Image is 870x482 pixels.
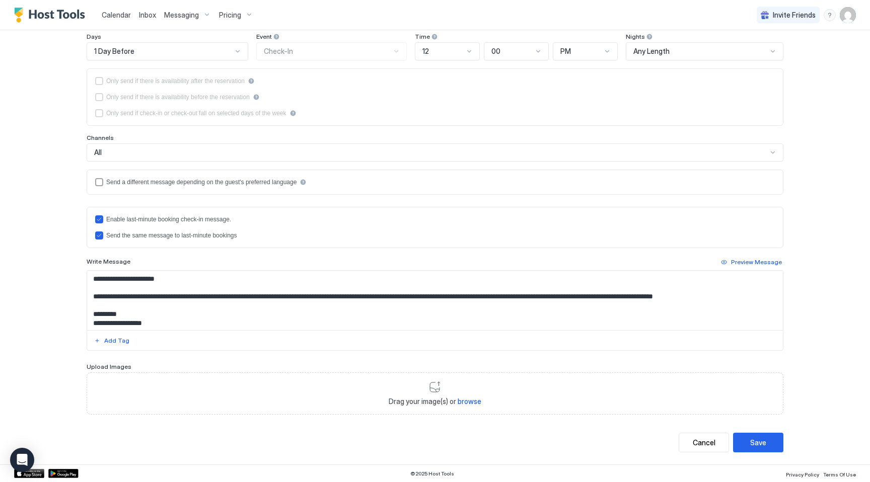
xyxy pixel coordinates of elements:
[731,258,782,267] div: Preview Message
[95,109,775,117] div: isLimited
[102,10,131,20] a: Calendar
[95,93,775,101] div: beforeReservation
[106,232,237,239] div: Send the same message to last-minute bookings
[87,134,114,141] span: Channels
[733,433,783,452] button: Save
[102,11,131,19] span: Calendar
[106,179,297,186] div: Send a different message depending on the guest's preferred language
[824,9,836,21] div: menu
[139,10,156,20] a: Inbox
[626,33,645,40] span: Nights
[87,271,783,330] textarea: Input Field
[164,11,199,20] span: Messaging
[14,469,44,478] a: App Store
[95,178,775,186] div: languagesEnabled
[633,47,670,56] span: Any Length
[93,335,131,347] button: Add Tag
[87,33,101,40] span: Days
[719,256,783,268] button: Preview Message
[106,77,245,85] div: Only send if there is availability after the reservation
[94,148,102,157] span: All
[786,471,819,477] span: Privacy Policy
[750,437,766,448] div: Save
[256,33,272,40] span: Event
[95,215,775,223] div: lastMinuteMessageEnabled
[773,11,816,20] span: Invite Friends
[95,231,775,239] div: lastMinuteMessageIsTheSame
[823,468,856,479] a: Terms Of Use
[560,47,571,56] span: PM
[823,471,856,477] span: Terms Of Use
[693,437,715,448] div: Cancel
[679,433,729,452] button: Cancel
[14,8,90,23] a: Host Tools Logo
[422,47,429,56] span: 12
[10,448,34,472] div: Open Intercom Messenger
[48,469,79,478] a: Google Play Store
[786,468,819,479] a: Privacy Policy
[219,11,241,20] span: Pricing
[458,397,481,406] span: browse
[106,94,250,101] div: Only send if there is availability before the reservation
[104,336,129,345] div: Add Tag
[106,216,231,223] div: Enable last-minute booking check-in message.
[840,7,856,23] div: User profile
[87,363,131,370] span: Upload Images
[491,47,500,56] span: 00
[106,110,286,117] div: Only send if check-in or check-out fall on selected days of the week
[94,47,134,56] span: 1 Day Before
[389,397,481,406] span: Drag your image(s) or
[139,11,156,19] span: Inbox
[415,33,430,40] span: Time
[95,77,775,85] div: afterReservation
[410,470,454,477] span: © 2025 Host Tools
[87,258,130,265] span: Write Message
